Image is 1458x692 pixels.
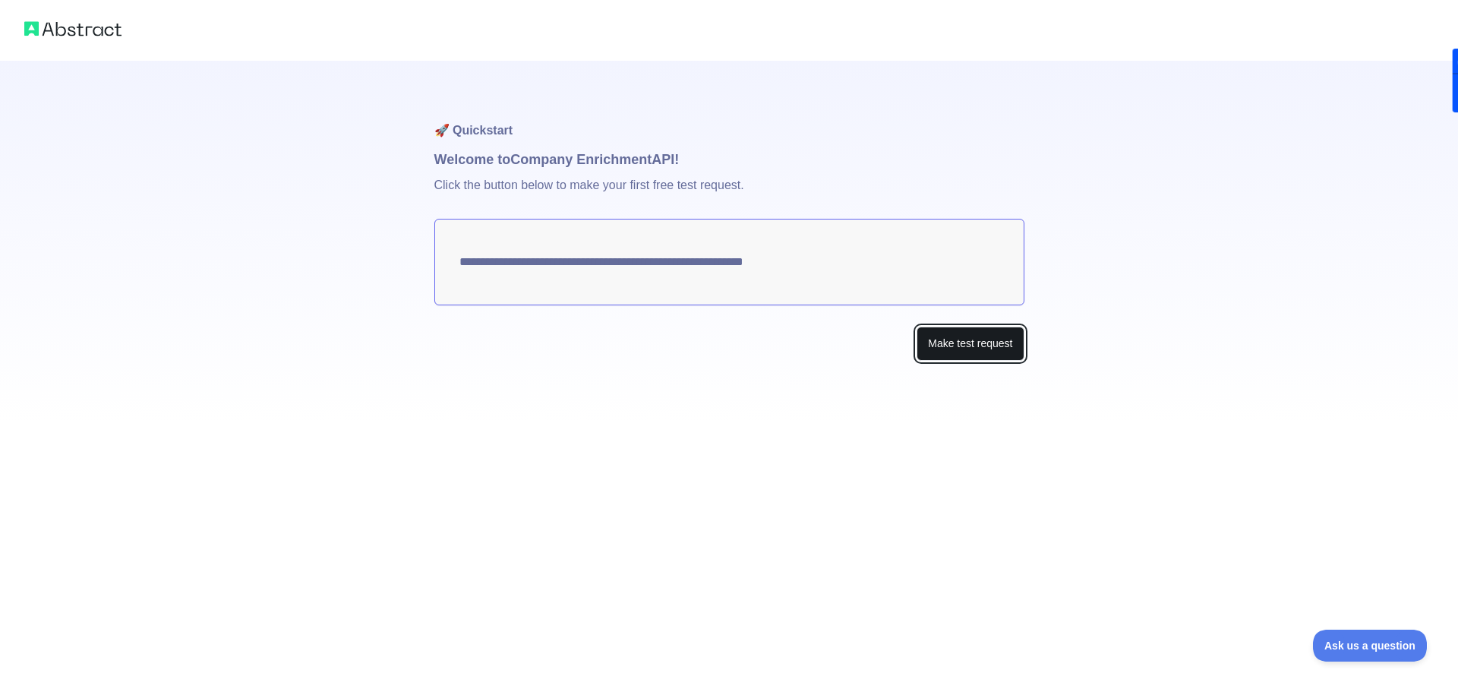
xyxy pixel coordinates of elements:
[434,170,1024,219] p: Click the button below to make your first free test request.
[1313,630,1428,662] iframe: Toggle Customer Support
[24,18,121,39] img: Abstract logo
[434,149,1024,170] h1: Welcome to Company Enrichment API!
[434,91,1024,149] h1: 🚀 Quickstart
[917,327,1024,361] button: Make test request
